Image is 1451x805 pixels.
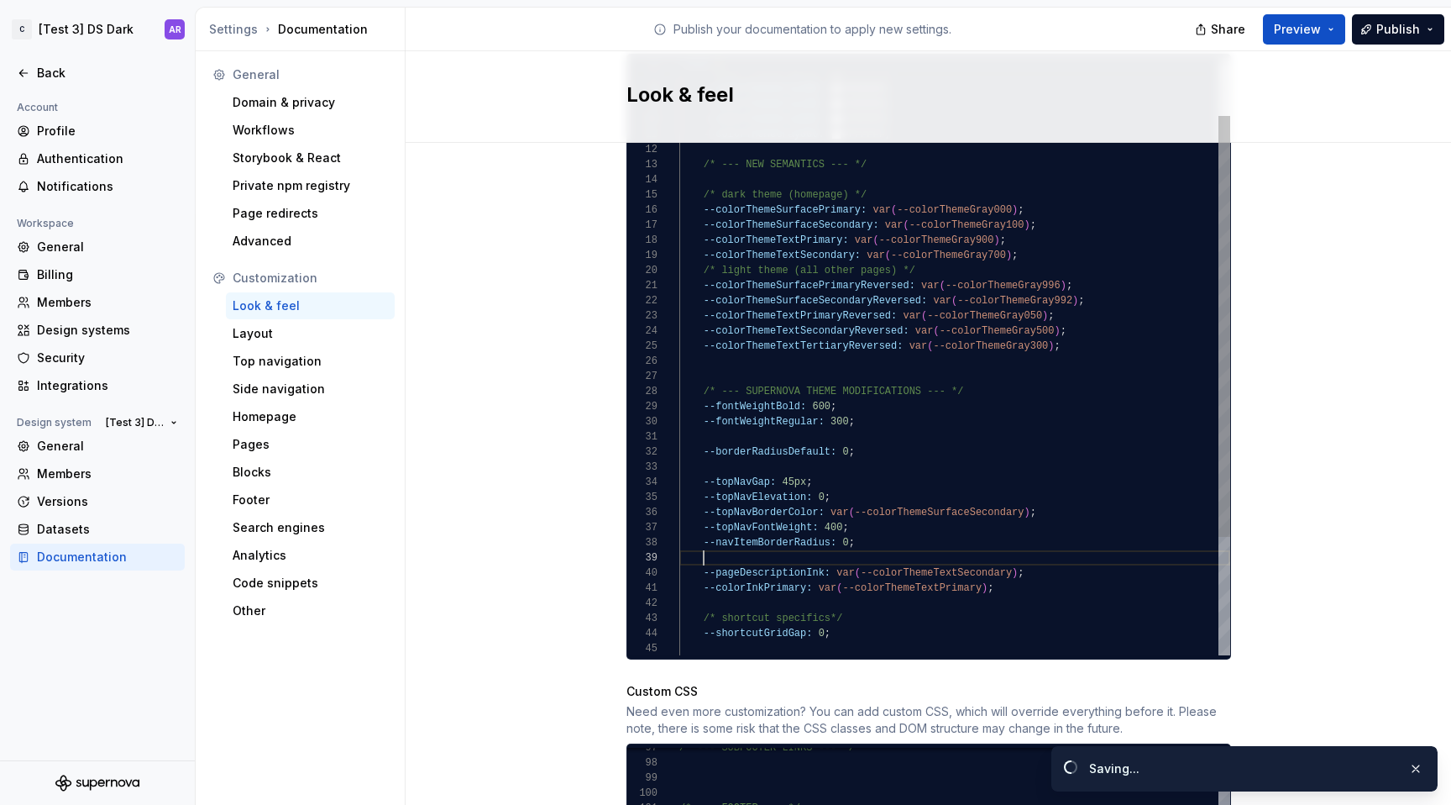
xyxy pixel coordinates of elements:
div: 34 [627,475,657,490]
span: --borderRadiusDefault: [703,446,836,458]
div: Custom CSS [626,683,1231,700]
span: --colorThemeGray500 [939,325,1054,337]
span: ) [1012,204,1018,216]
a: Other [226,597,395,624]
div: 30 [627,414,657,429]
span: ; [848,537,854,549]
span: 600 [812,401,830,413]
span: var [854,234,872,246]
a: Advanced [226,228,395,255]
span: var [867,250,885,261]
div: Back [37,65,178,82]
div: Private npm registry [233,177,388,194]
div: 20 [627,263,657,278]
span: ; [806,476,812,488]
div: 98 [627,755,657,771]
div: C [12,19,32,39]
div: 13 [627,157,657,172]
div: Settings [209,21,258,38]
span: --colorThemeSurfaceSecondary: [703,219,878,231]
span: ( [891,204,897,216]
div: Notifications [37,178,178,195]
span: 0 [818,492,824,503]
a: Billing [10,261,185,288]
span: ; [1054,340,1060,352]
span: ; [1048,310,1054,322]
span: ( [836,582,842,594]
span: ) [1048,340,1054,352]
div: 44 [627,626,657,641]
a: General [10,234,185,260]
div: Documentation [37,549,178,566]
span: --fontWeightRegular: [703,416,824,428]
span: --shortcutGridGap: [703,628,812,639]
a: Domain & privacy [226,89,395,116]
span: ; [824,492,830,503]
div: Members [37,466,178,482]
button: Share [1186,14,1256,45]
div: Need even more customization? You can add custom CSS, which will override everything before it. P... [626,703,1231,737]
span: --pageDescriptionInk: [703,567,830,579]
div: Design systems [37,322,178,339]
span: ( [903,219,909,231]
div: 15 [627,187,657,203]
span: Preview [1274,21,1321,38]
span: ; [1060,325,1066,337]
span: ) [1024,507,1029,518]
span: ) [1054,325,1060,337]
span: ; [1018,204,1024,216]
a: Page redirects [226,200,395,227]
p: Publish your documentation to apply new settings. [673,21,951,38]
span: ; [824,628,830,639]
span: ; [848,416,854,428]
span: 400 [824,522,842,534]
span: ; [1029,219,1035,231]
span: --colorThemeSurfacePrimary: [703,204,866,216]
span: --colorThemeTextTertiaryReversed: [703,340,903,352]
div: Storybook & React [233,150,388,166]
div: 19 [627,248,657,263]
button: Preview [1263,14,1345,45]
div: Analytics [233,547,388,564]
span: var [818,582,836,594]
div: 28 [627,384,657,399]
span: --colorThemeGray300 [933,340,1048,352]
svg: Supernova Logo [55,775,139,792]
div: Domain & privacy [233,94,388,111]
span: --colorThemeTextPrimary [842,582,982,594]
div: 14 [627,172,657,187]
div: General [37,239,178,255]
a: Side navigation [226,376,395,402]
div: 43 [627,611,657,626]
div: Integrations [37,377,178,394]
div: 31 [627,429,657,445]
span: var [884,219,903,231]
div: Workspace [10,213,81,234]
span: --colorThemeGray900 [878,234,993,246]
span: ; [1018,567,1024,579]
span: --colorThemeTextPrimaryReversed: [703,310,896,322]
div: 27 [627,369,657,384]
div: Workflows [233,122,388,139]
span: ; [842,522,848,534]
span: --colorThemeSurfaceSecondaryReversed: [703,295,926,307]
span: ( [854,567,860,579]
span: ( [927,340,933,352]
div: Design system [10,413,98,433]
a: Notifications [10,173,185,200]
div: Page redirects [233,205,388,222]
div: Account [10,97,65,118]
span: 0 [818,628,824,639]
h2: Look & feel [626,82,1211,108]
span: --colorThemeTextSecondary: [703,250,860,261]
a: Footer [226,487,395,513]
a: Security [10,345,185,371]
a: Layout [226,320,395,347]
div: Customization [233,270,388,287]
div: 18 [627,233,657,248]
span: --colorThemeTextPrimary: [703,234,848,246]
span: ) [1042,310,1048,322]
div: Pages [233,436,388,453]
div: 23 [627,308,657,324]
